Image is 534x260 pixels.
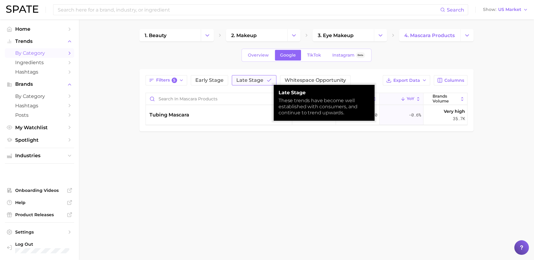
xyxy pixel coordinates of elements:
[279,98,370,116] div: These trends have become well established with consumers, and continue to trend upwards.
[313,29,374,41] a: 3. eye makeup
[302,50,326,61] a: TikTok
[5,240,74,255] a: Log out. Currently logged in with e-mail kdemartino@asbeautyco.com.
[15,81,64,87] span: Brands
[172,78,177,83] span: 5
[139,29,201,41] a: 1. beauty
[399,29,460,41] a: 4. mascara products
[287,29,300,41] button: Change Category
[5,135,74,145] a: Spotlight
[498,8,521,11] span: US Market
[195,78,224,83] span: Early Stage
[243,50,274,61] a: Overview
[57,5,440,15] input: Search here for a brand, industry, or ingredient
[5,151,74,160] button: Industries
[444,108,465,115] span: Very high
[15,103,64,109] span: Hashtags
[447,7,464,13] span: Search
[5,48,74,58] a: by Category
[15,69,64,75] span: Hashtags
[453,115,465,122] span: 35.7k
[358,53,363,58] span: Beta
[380,93,423,105] button: YoY
[145,33,166,38] span: 1. beauty
[15,60,64,65] span: Ingredients
[332,53,354,58] span: Instagram
[5,198,74,207] a: Help
[280,53,296,58] span: Google
[146,105,467,125] button: tubing mascaraseasonal riserHigh103.3k-609.0-0.6%Very high35.7k
[327,50,370,61] a: InstagramBeta
[5,67,74,77] a: Hashtags
[5,80,74,89] button: Brands
[201,29,214,41] button: Change Category
[226,29,287,41] a: 2. makeup
[5,101,74,110] a: Hashtags
[5,24,74,34] a: Home
[481,6,529,14] button: ShowUS Market
[15,26,64,32] span: Home
[146,93,292,105] input: Search in mascara products
[15,112,64,118] span: Posts
[374,29,387,41] button: Change Category
[383,75,430,85] button: Export Data
[5,123,74,132] a: My Watchlist
[5,227,74,237] a: Settings
[156,78,177,83] span: Filters
[483,8,496,11] span: Show
[15,188,64,193] span: Onboarding Videos
[275,50,301,61] a: Google
[444,78,464,83] span: Columns
[15,200,64,205] span: Help
[5,110,74,120] a: Posts
[15,229,64,235] span: Settings
[145,75,187,85] button: Filters5
[149,111,189,119] span: tubing mascara
[5,186,74,195] a: Onboarding Videos
[236,78,263,83] span: Late Stage
[434,75,467,85] button: Columns
[5,37,74,46] button: Trends
[248,53,269,58] span: Overview
[15,153,64,158] span: Industries
[393,78,420,83] span: Export Data
[15,137,64,143] span: Spotlight
[15,50,64,56] span: by Category
[5,58,74,67] a: Ingredients
[433,94,458,103] span: Brands Volume
[15,125,64,130] span: My Watchlist
[409,111,421,119] span: -0.6%
[460,29,474,41] button: Change Category
[5,92,74,101] a: by Category
[285,78,346,83] span: Whitespace Opportunity
[5,210,74,219] a: Product Releases
[307,53,321,58] span: TikTok
[279,90,370,96] strong: Late Stage
[423,93,467,105] button: Brands Volume
[404,33,455,38] span: 4. mascara products
[318,33,354,38] span: 3. eye makeup
[15,212,64,217] span: Product Releases
[15,39,64,44] span: Trends
[231,33,257,38] span: 2. makeup
[15,93,64,99] span: by Category
[6,5,38,13] img: SPATE
[407,96,414,101] span: YoY
[15,241,79,247] span: Log Out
